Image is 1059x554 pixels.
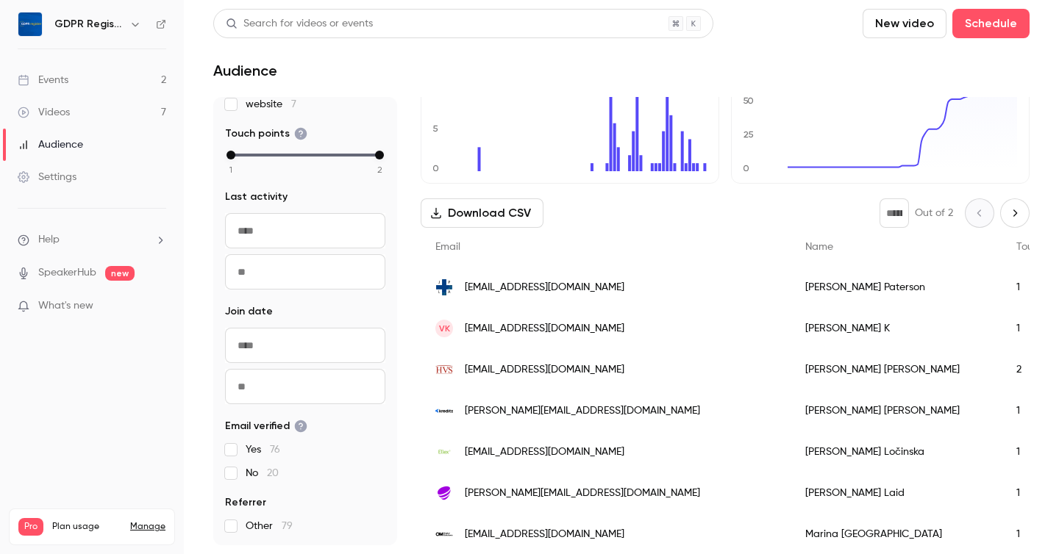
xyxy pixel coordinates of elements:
[465,527,624,542] span: [EMAIL_ADDRESS][DOMAIN_NAME]
[52,521,121,533] span: Plan usage
[791,267,1002,308] div: [PERSON_NAME] Paterson
[246,97,296,112] span: website
[377,163,382,176] span: 2
[226,16,373,32] div: Search for videos or events
[465,321,624,337] span: [EMAIL_ADDRESS][DOMAIN_NAME]
[18,73,68,87] div: Events
[18,12,42,36] img: GDPR Register
[105,266,135,281] span: new
[38,232,60,248] span: Help
[915,206,953,220] p: Out of 2
[435,525,453,543] img: om-digitalsolutions.com
[744,129,754,140] text: 25
[270,445,280,455] span: 76
[38,298,93,314] span: What's new
[225,419,307,434] span: Email verified
[229,163,232,176] span: 1
[291,99,296,109] span: 7
[225,304,273,319] span: Join date
[246,442,280,457] span: Yes
[225,126,307,141] span: Touch points
[130,521,165,533] a: Manage
[952,9,1030,38] button: Schedule
[421,198,543,228] button: Download CSV
[465,445,624,460] span: [EMAIL_ADDRESS][DOMAIN_NAME]
[791,308,1002,349] div: [PERSON_NAME] K
[225,213,385,248] input: From
[465,486,700,501] span: [PERSON_NAME][EMAIL_ADDRESS][DOMAIN_NAME]
[435,361,453,378] img: hvs.com
[225,369,385,404] input: To
[18,518,43,536] span: Pro
[743,96,754,106] text: 50
[267,468,279,478] span: 20
[227,151,235,159] div: min
[246,519,293,533] span: Other
[863,9,946,38] button: New video
[435,242,460,252] span: Email
[54,17,124,32] h6: GDPR Register
[225,190,288,204] span: Last activity
[435,443,453,461] img: ellex.legal
[225,495,266,510] span: Referrer
[225,328,385,363] input: From
[432,123,438,134] text: 5
[432,163,439,173] text: 0
[435,278,453,296] img: jplegalassist.co.uk
[439,322,450,335] span: VK
[465,280,624,295] span: [EMAIL_ADDRESS][DOMAIN_NAME]
[38,265,96,281] a: SpeakerHub
[805,242,833,252] span: Name
[791,431,1002,472] div: [PERSON_NAME] Ločinska
[435,402,453,420] img: kreditz.com
[791,349,1002,390] div: [PERSON_NAME] [PERSON_NAME]
[282,521,293,531] span: 79
[246,466,279,481] span: No
[791,472,1002,514] div: [PERSON_NAME] Laid
[213,62,277,79] h1: Audience
[18,232,166,248] li: help-dropdown-opener
[435,484,453,502] img: telia.ee
[1000,198,1030,228] button: Next page
[791,390,1002,431] div: [PERSON_NAME] [PERSON_NAME]
[18,105,70,120] div: Videos
[18,170,76,184] div: Settings
[18,137,83,152] div: Audience
[465,403,700,419] span: [PERSON_NAME][EMAIL_ADDRESS][DOMAIN_NAME]
[225,254,385,289] input: To
[465,362,624,378] span: [EMAIL_ADDRESS][DOMAIN_NAME]
[743,163,749,173] text: 0
[375,151,384,159] div: max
